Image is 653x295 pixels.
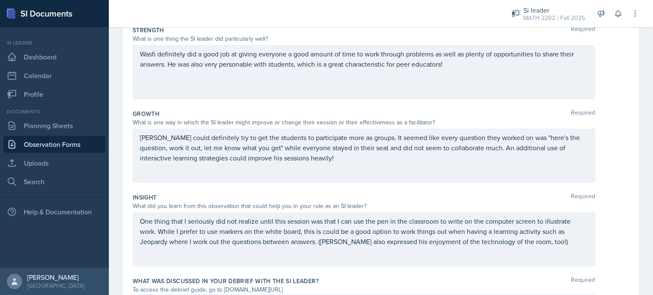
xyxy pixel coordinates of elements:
div: Si leader [523,5,585,15]
a: Uploads [3,155,105,171]
label: Growth [133,110,159,118]
a: Profile [3,86,105,103]
div: What is one thing the SI leader did particularly well? [133,34,595,43]
span: Required [571,26,595,34]
p: Wasfi definitely did a good job at giving everyone a good amount of time to work through problems... [140,49,588,69]
label: Strength [133,26,164,34]
p: [PERSON_NAME] could definitely try to get the students to participate more as groups. It seemed l... [140,132,588,163]
span: Required [571,193,595,202]
div: MATH 2202 / Fall 2025 [523,14,585,22]
div: [PERSON_NAME] [27,273,85,281]
div: [GEOGRAPHIC_DATA] [27,281,85,290]
div: What did you learn from this observation that could help you in your role as an SI leader? [133,202,595,211]
a: Search [3,173,105,190]
div: Si leader [3,39,105,47]
a: Calendar [3,67,105,84]
span: Required [571,277,595,285]
label: Insight [133,193,156,202]
a: Observation Forms [3,136,105,153]
a: Dashboard [3,48,105,65]
div: To access the debrief guide, go to [DOMAIN_NAME][URL] [133,285,595,294]
div: What is one way in which the SI leader might improve or change their session or their effectivene... [133,118,595,127]
div: Documents [3,108,105,115]
p: One thing that I seriously did not realize until this session was that I can use the pen in the c... [140,216,588,247]
a: Planning Sheets [3,117,105,134]
div: Help & Documentation [3,203,105,220]
span: Required [571,110,595,118]
label: What was discussed in your debrief with the SI Leader? [133,277,318,285]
